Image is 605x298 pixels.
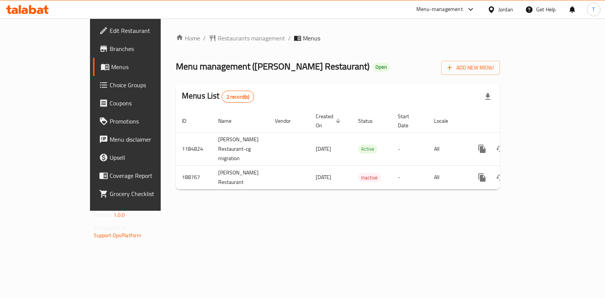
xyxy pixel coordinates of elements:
span: Created On [316,112,343,130]
span: Add New Menu [447,63,494,73]
td: [PERSON_NAME] Restaurant-cg migration [212,132,269,165]
div: Export file [479,88,497,106]
span: 2 record(s) [222,93,254,100]
table: enhanced table [176,110,552,190]
span: [DATE] [316,144,331,154]
nav: breadcrumb [176,34,500,43]
div: Active [358,145,377,154]
button: Add New Menu [441,61,500,75]
a: Restaurants management [209,34,285,43]
a: Promotions [93,112,191,130]
span: Menu disclaimer [110,135,185,144]
button: more [473,140,491,158]
span: Upsell [110,153,185,162]
span: Status [358,116,383,125]
span: Open [372,64,390,70]
a: Edit Restaurant [93,22,191,40]
div: Total records count [222,91,254,103]
h2: Menus List [182,90,254,103]
span: Choice Groups [110,80,185,90]
a: Coupons [93,94,191,112]
span: Restaurants management [218,34,285,43]
span: Locale [434,116,458,125]
td: All [428,165,467,189]
li: / [203,34,206,43]
span: Menu management ( [PERSON_NAME] Restaurant ) [176,58,369,75]
td: [PERSON_NAME] Restaurant [212,165,269,189]
td: 188767 [176,165,212,189]
span: Active [358,145,377,153]
a: Branches [93,40,191,58]
div: Menu-management [416,5,463,14]
a: Support.OpsPlatform [94,230,142,240]
button: Change Status [491,140,509,158]
span: Coupons [110,99,185,108]
span: T [592,5,595,14]
a: Menu disclaimer [93,130,191,148]
td: - [392,165,428,189]
span: Get support on: [94,223,129,233]
a: Choice Groups [93,76,191,94]
td: 1184824 [176,132,212,165]
a: Coverage Report [93,167,191,185]
span: 1.0.0 [113,210,125,220]
button: Change Status [491,168,509,187]
li: / [288,34,291,43]
div: Open [372,63,390,72]
div: Jordan [498,5,513,14]
span: Version: [94,210,112,220]
span: Inactive [358,173,381,182]
a: Menus [93,58,191,76]
a: Upsell [93,148,191,167]
span: Edit Restaurant [110,26,185,35]
span: Vendor [275,116,301,125]
span: ID [182,116,196,125]
span: Menus [303,34,320,43]
th: Actions [467,110,552,133]
span: Coverage Report [110,171,185,180]
span: Menus [111,62,185,71]
span: Start Date [398,112,419,130]
span: Promotions [110,117,185,126]
span: Branches [110,44,185,53]
span: Grocery Checklist [110,189,185,198]
td: All [428,132,467,165]
td: - [392,132,428,165]
a: Grocery Checklist [93,185,191,203]
button: more [473,168,491,187]
span: [DATE] [316,172,331,182]
span: Name [218,116,241,125]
